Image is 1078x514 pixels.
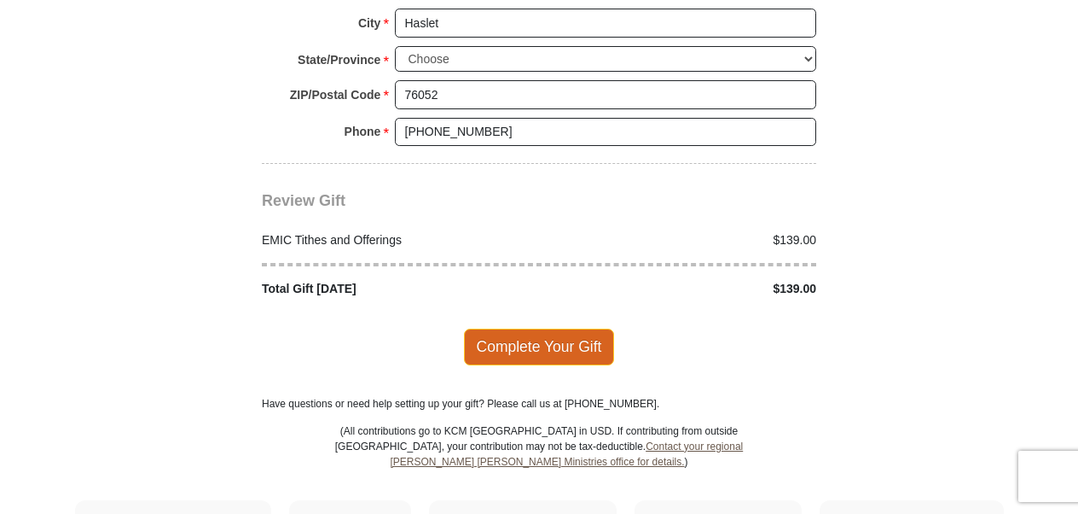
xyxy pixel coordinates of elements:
[290,83,381,107] strong: ZIP/Postal Code
[539,280,826,298] div: $139.00
[253,231,540,249] div: EMIC Tithes and Offerings
[345,120,381,143] strong: Phone
[539,231,826,249] div: $139.00
[464,329,615,365] span: Complete Your Gift
[334,423,744,500] p: (All contributions go to KCM [GEOGRAPHIC_DATA] in USD. If contributing from outside [GEOGRAPHIC_D...
[358,11,380,35] strong: City
[298,48,380,72] strong: State/Province
[390,441,743,468] a: Contact your regional [PERSON_NAME] [PERSON_NAME] Ministries office for details.
[262,396,816,412] p: Have questions or need help setting up your gift? Please call us at [PHONE_NUMBER].
[262,192,345,209] span: Review Gift
[253,280,540,298] div: Total Gift [DATE]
